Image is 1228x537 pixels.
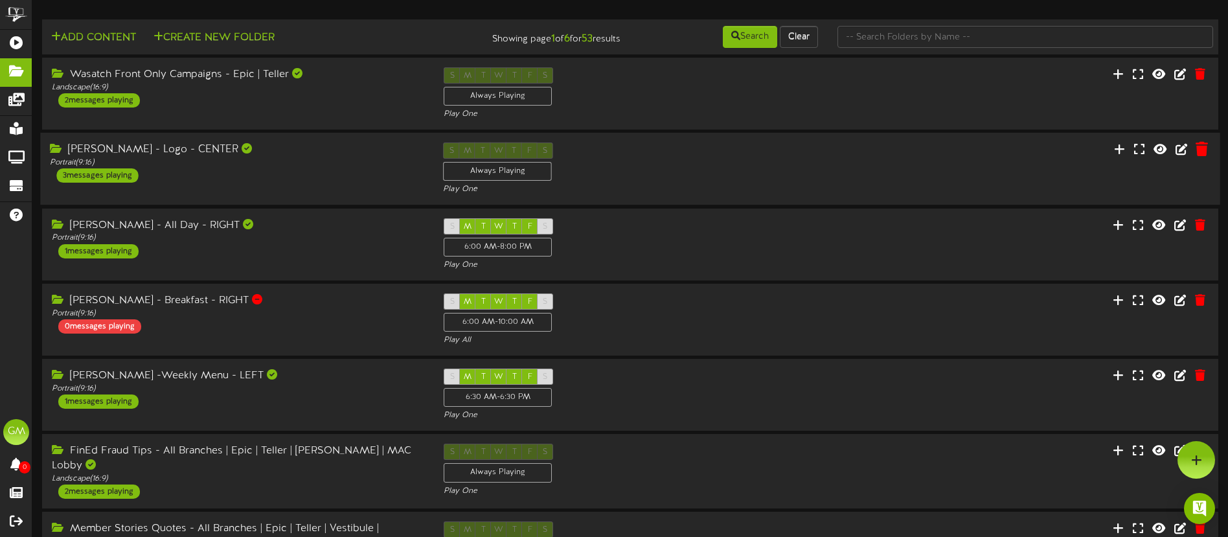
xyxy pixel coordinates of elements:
span: W [494,297,503,306]
div: FinEd Fraud Tips - All Branches | Epic | Teller | [PERSON_NAME] | MAC Lobby [52,444,424,474]
span: T [481,372,486,382]
div: GM [3,419,29,445]
span: T [512,372,517,382]
div: Wasatch Front Only Campaigns - Epic | Teller [52,67,424,82]
div: Showing page of for results [433,25,630,47]
div: Landscape ( 16:9 ) [52,474,424,485]
span: S [543,372,547,382]
div: Portrait ( 9:16 ) [52,383,424,394]
div: Portrait ( 9:16 ) [52,308,424,319]
div: 2 messages playing [58,485,140,499]
div: 0 messages playing [58,319,141,334]
span: 0 [19,461,30,474]
strong: 6 [564,33,570,45]
div: Play One [444,109,816,120]
div: 6:00 AM - 8:00 PM [444,238,552,257]
button: Create New Folder [150,30,279,46]
div: Landscape ( 16:9 ) [52,82,424,93]
span: W [494,222,503,231]
span: T [481,222,486,231]
div: [PERSON_NAME] - Logo - CENTER [50,143,424,157]
div: Play One [444,486,816,497]
div: Always Playing [444,87,552,106]
div: Play All [444,335,816,346]
span: M [464,297,472,306]
div: Open Intercom Messenger [1184,493,1215,524]
div: 2 messages playing [58,93,140,108]
div: Play One [443,184,817,195]
div: 6:30 AM - 6:30 PM [444,388,552,407]
div: 3 messages playing [56,168,138,183]
span: S [450,372,455,382]
strong: 53 [582,33,593,45]
span: M [464,372,472,382]
div: Portrait ( 9:16 ) [50,157,424,168]
div: 6:00 AM - 10:00 AM [444,313,552,332]
span: M [464,222,472,231]
strong: 1 [551,33,555,45]
div: Play One [444,410,816,421]
span: T [512,297,517,306]
div: 1 messages playing [58,394,139,409]
button: Add Content [47,30,140,46]
span: S [450,297,455,306]
span: S [543,222,547,231]
div: [PERSON_NAME] - All Day - RIGHT [52,218,424,233]
span: T [512,222,517,231]
div: Always Playing [444,463,552,482]
button: Search [723,26,777,48]
div: [PERSON_NAME] -Weekly Menu - LEFT [52,369,424,383]
span: T [481,297,486,306]
input: -- Search Folders by Name -- [837,26,1213,48]
span: F [528,372,532,382]
button: Clear [780,26,818,48]
div: Play One [444,260,816,271]
span: W [494,372,503,382]
div: Portrait ( 9:16 ) [52,233,424,244]
div: 1 messages playing [58,244,139,258]
span: S [450,222,455,231]
span: F [528,297,532,306]
div: [PERSON_NAME] - Breakfast - RIGHT [52,293,424,308]
span: S [543,297,547,306]
span: F [528,222,532,231]
div: Always Playing [443,162,552,181]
